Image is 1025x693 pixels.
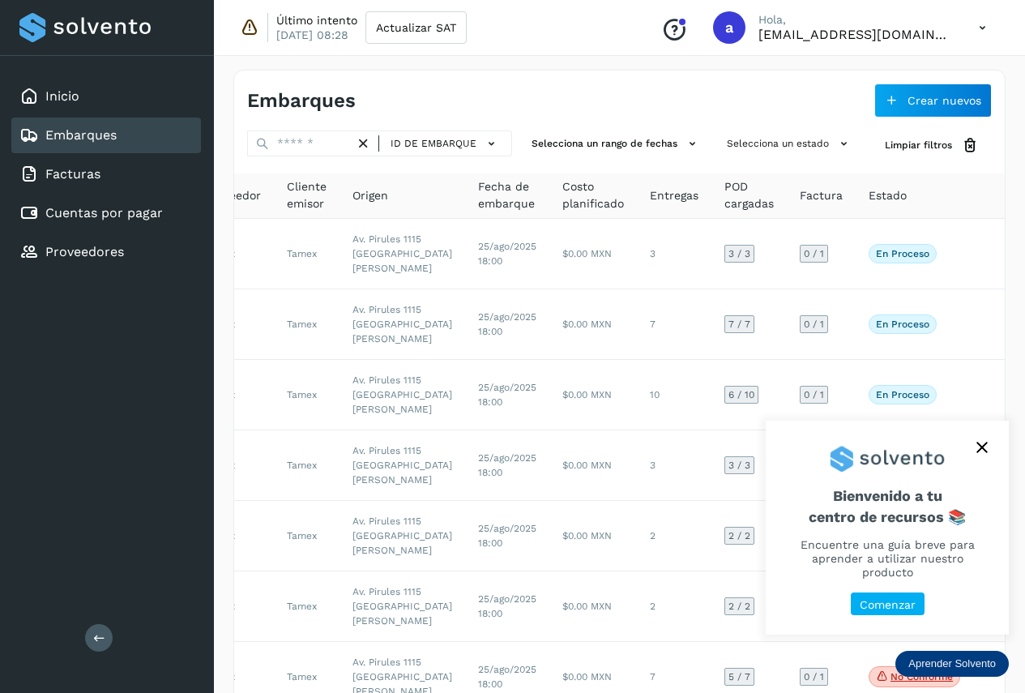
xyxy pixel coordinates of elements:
div: Facturas [11,156,201,192]
td: Tamex [274,289,340,360]
button: Actualizar SAT [365,11,467,44]
span: Fecha de embarque [478,178,536,212]
td: Tamex [274,219,340,289]
td: $0.00 MXN [549,571,637,642]
td: Tamex [274,360,340,430]
a: Embarques [45,127,117,143]
div: Aprender Solvento [766,421,1009,635]
td: 3 [637,219,711,289]
p: centro de recursos 📚 [785,508,989,526]
td: $0.00 MXN [549,360,637,430]
span: 25/ago/2025 18:00 [478,382,536,408]
td: $0.00 MXN [549,219,637,289]
span: 25/ago/2025 18:00 [478,523,536,549]
span: 0 / 1 [804,249,824,259]
p: Hola, [758,13,953,27]
td: Av. Pirules 1115 [GEOGRAPHIC_DATA][PERSON_NAME] [340,501,465,571]
span: Actualizar SAT [376,22,456,33]
a: Inicio [45,88,79,104]
span: 3 / 3 [728,460,750,470]
span: 25/ago/2025 18:00 [478,311,536,337]
button: ID de embarque [386,132,505,156]
td: Av. Pirules 1115 [GEOGRAPHIC_DATA][PERSON_NAME] [340,430,465,501]
span: 2 / 2 [728,531,750,541]
p: En proceso [876,248,929,259]
td: Av. Pirules 1115 [GEOGRAPHIC_DATA][PERSON_NAME] [340,571,465,642]
span: 25/ago/2025 18:00 [478,241,536,267]
p: aldo@solvento.mx [758,27,953,42]
button: Comenzar [851,592,925,616]
div: Embarques [11,118,201,153]
p: En proceso [876,389,929,400]
span: 0 / 1 [804,390,824,400]
span: 0 / 1 [804,672,824,682]
span: Estado [869,187,907,204]
span: 25/ago/2025 18:00 [478,452,536,478]
span: POD cargadas [724,178,774,212]
td: Tamex [274,571,340,642]
td: Av. Pirules 1115 [GEOGRAPHIC_DATA][PERSON_NAME] [340,219,465,289]
button: close, [970,435,994,460]
span: Entregas [650,187,698,204]
span: 6 / 10 [728,390,754,400]
p: Encuentre una guía breve para aprender a utilizar nuestro producto [785,538,989,579]
p: No conforme [890,671,953,682]
td: Av. Pirules 1115 [GEOGRAPHIC_DATA][PERSON_NAME] [340,289,465,360]
span: Bienvenido a tu [785,487,989,525]
td: $0.00 MXN [549,501,637,571]
p: Aprender Solvento [908,657,996,670]
span: 25/ago/2025 18:00 [478,593,536,619]
div: Inicio [11,79,201,114]
td: $0.00 MXN [549,289,637,360]
a: Facturas [45,166,100,182]
p: Comenzar [860,598,916,612]
button: Selecciona un estado [720,130,859,157]
span: Crear nuevos [908,95,981,106]
span: Limpiar filtros [885,138,952,152]
span: 2 / 2 [728,601,750,611]
span: ID de embarque [391,136,476,151]
p: [DATE] 08:28 [276,28,348,42]
div: Cuentas por pagar [11,195,201,231]
span: 5 / 7 [728,672,750,682]
h4: Embarques [247,89,356,113]
button: Limpiar filtros [872,130,992,160]
td: $0.00 MXN [549,430,637,501]
a: Cuentas por pagar [45,205,163,220]
span: 0 / 1 [804,319,824,329]
td: 10 [637,360,711,430]
p: Último intento [276,13,357,28]
td: 2 [637,571,711,642]
td: Tamex [274,501,340,571]
button: Crear nuevos [874,83,992,118]
span: Origen [352,187,388,204]
td: 2 [637,501,711,571]
span: Cliente emisor [287,178,327,212]
span: 7 / 7 [728,319,750,329]
td: 7 [637,289,711,360]
td: Tamex [274,430,340,501]
div: Aprender Solvento [895,651,1009,677]
span: 25/ago/2025 18:00 [478,664,536,690]
a: Proveedores [45,244,124,259]
span: Factura [800,187,843,204]
td: Av. Pirules 1115 [GEOGRAPHIC_DATA][PERSON_NAME] [340,360,465,430]
span: 3 / 3 [728,249,750,259]
button: Selecciona un rango de fechas [525,130,707,157]
div: Proveedores [11,234,201,270]
span: Costo planificado [562,178,624,212]
td: 3 [637,430,711,501]
p: En proceso [876,319,929,330]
